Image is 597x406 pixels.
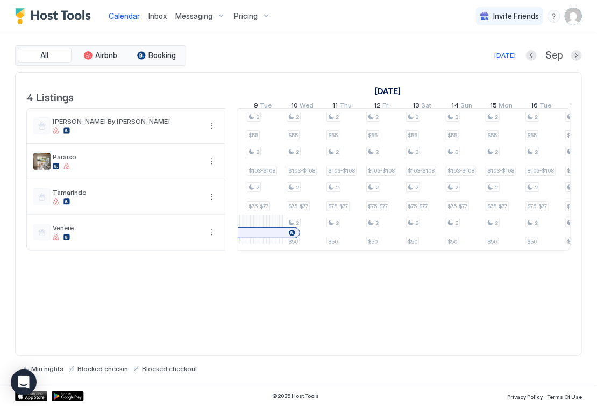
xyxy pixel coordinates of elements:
a: September 16, 2025 [529,99,555,115]
span: Tue [540,101,552,112]
a: Privacy Policy [507,390,543,402]
span: 2 [455,113,458,120]
span: $75-$77 [567,203,587,210]
span: 2 [495,148,498,155]
span: © 2025 Host Tools [272,393,319,400]
span: 16 [531,101,538,112]
span: 2 [375,113,379,120]
div: Google Play Store [52,391,84,401]
span: $103-$108 [328,167,355,174]
span: $50 [567,238,577,245]
span: Privacy Policy [507,394,543,400]
span: $55 [527,132,537,139]
span: Booking [149,51,176,60]
button: More options [205,226,218,239]
span: Fri [383,101,390,112]
div: User profile [565,8,582,25]
span: $75-$77 [368,203,388,210]
a: September 1, 2025 [372,83,403,99]
div: listing image [33,153,51,170]
a: September 10, 2025 [289,99,317,115]
button: Booking [130,48,183,63]
span: 2 [296,148,299,155]
a: September 9, 2025 [252,99,275,115]
span: Invite Friends [493,11,539,21]
span: Sep [545,49,563,62]
span: 15 [491,101,497,112]
a: Calendar [109,10,140,22]
span: 2 [415,113,418,120]
button: More options [205,155,218,168]
span: 2 [455,184,458,191]
a: September 12, 2025 [372,99,393,115]
span: Blocked checkout [142,365,197,373]
span: Tue [260,101,272,112]
div: menu [205,119,218,132]
span: $50 [527,238,537,245]
span: 9 [254,101,259,112]
span: Wed [300,101,314,112]
span: 17 [570,101,577,112]
span: 2 [535,148,538,155]
span: 2 [336,148,339,155]
span: $55 [567,132,577,139]
a: September 15, 2025 [488,99,516,115]
span: Pricing [234,11,258,21]
span: Sat [422,101,432,112]
span: 2 [336,113,339,120]
button: [DATE] [493,49,517,62]
span: $75-$77 [288,203,308,210]
span: $55 [447,132,457,139]
span: 2 [336,184,339,191]
span: 2 [455,219,458,226]
span: 2 [495,113,498,120]
span: $75-$77 [527,203,547,210]
span: 4 Listings [26,88,74,104]
span: $103-$108 [288,167,315,174]
span: 10 [292,101,298,112]
span: Terms Of Use [547,394,582,400]
span: 2 [375,148,379,155]
span: $75-$77 [248,203,268,210]
a: App Store [15,391,47,401]
div: menu [205,155,218,168]
span: Thu [340,101,352,112]
span: 11 [333,101,338,112]
span: $55 [368,132,378,139]
span: $55 [487,132,497,139]
span: $103-$108 [408,167,435,174]
span: 2 [415,148,418,155]
span: $50 [408,238,417,245]
span: Airbnb [96,51,118,60]
span: $103-$108 [527,167,554,174]
span: 2 [495,184,498,191]
span: Tamarindo [53,188,201,196]
div: [DATE] [494,51,516,60]
span: $55 [248,132,258,139]
span: $75-$77 [408,203,428,210]
span: 12 [374,101,381,112]
span: 2 [535,184,538,191]
span: $55 [328,132,338,139]
span: 2 [375,184,379,191]
button: More options [205,190,218,203]
span: 2 [296,184,299,191]
span: $75-$77 [328,203,348,210]
button: All [18,48,72,63]
span: $103-$108 [487,167,514,174]
span: Calendar [109,11,140,20]
span: $55 [408,132,417,139]
span: 2 [336,219,339,226]
span: 2 [375,219,379,226]
a: September 14, 2025 [449,99,475,115]
span: 2 [455,148,458,155]
span: All [41,51,49,60]
span: 2 [535,219,538,226]
span: $103-$108 [368,167,395,174]
span: Messaging [175,11,212,21]
span: $103-$108 [567,167,594,174]
a: September 17, 2025 [567,99,595,115]
span: Sun [461,101,473,112]
span: 13 [413,101,420,112]
div: Open Intercom Messenger [11,369,37,395]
